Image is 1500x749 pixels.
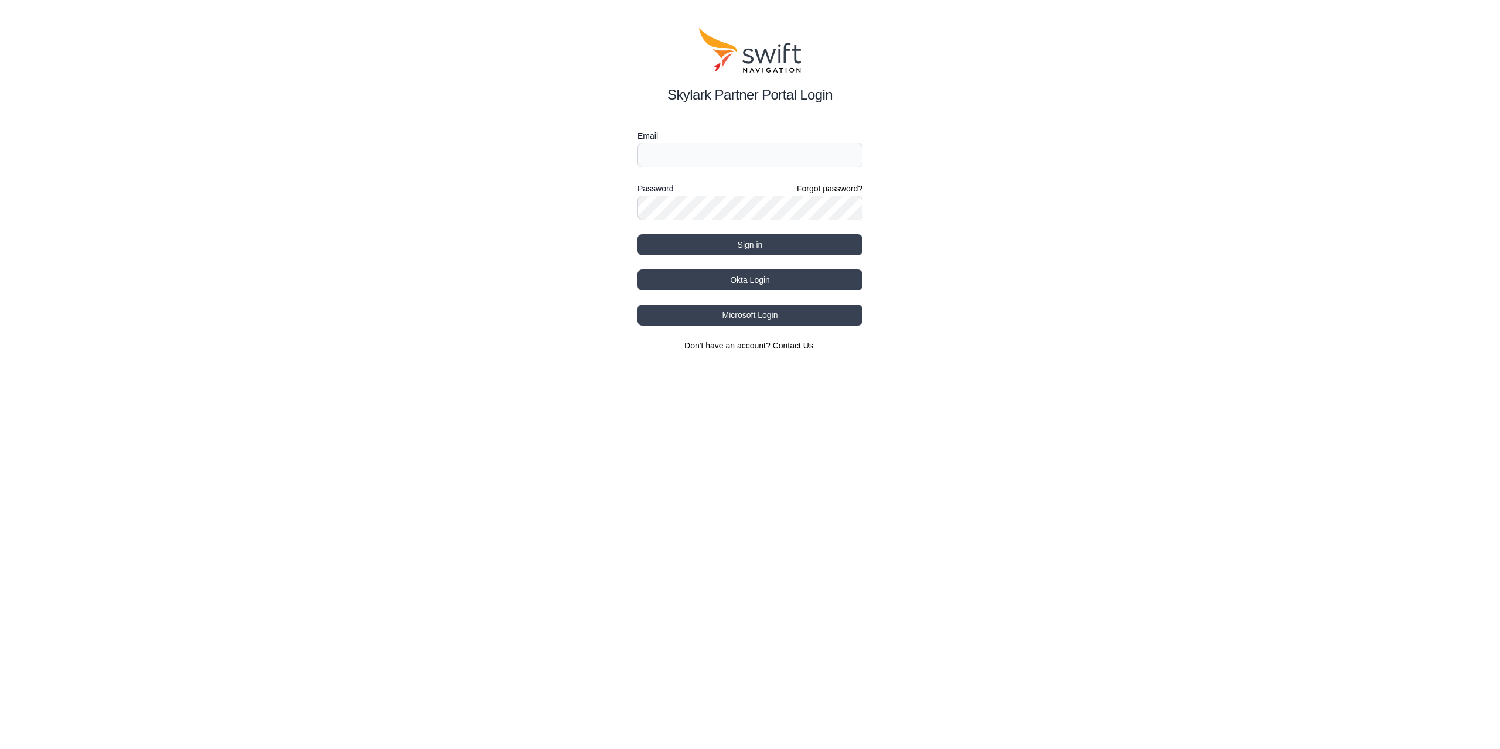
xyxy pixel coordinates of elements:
[637,84,862,105] h2: Skylark Partner Portal Login
[637,340,862,351] section: Don't have an account?
[637,234,862,255] button: Sign in
[797,183,862,194] a: Forgot password?
[637,182,673,196] label: Password
[637,129,862,143] label: Email
[773,341,813,350] a: Contact Us
[637,269,862,290] button: Okta Login
[637,305,862,326] button: Microsoft Login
